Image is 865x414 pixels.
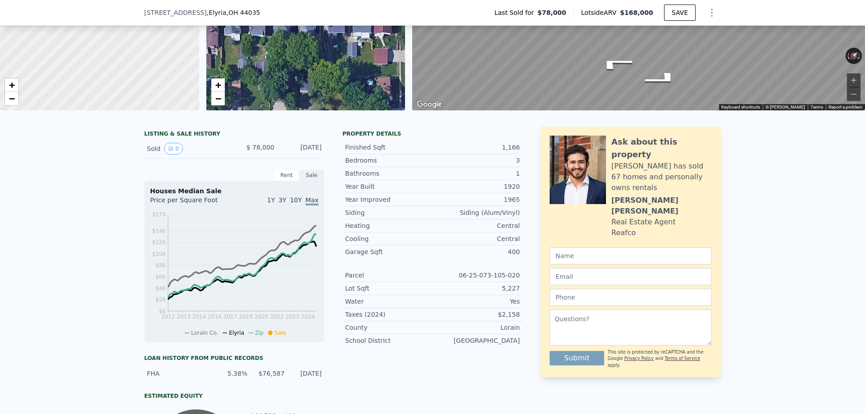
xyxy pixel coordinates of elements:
[192,314,206,320] tspan: 2014
[216,369,247,378] div: 5.38%
[177,314,191,320] tspan: 2013
[282,143,322,155] div: [DATE]
[432,297,520,306] div: Yes
[345,221,432,230] div: Heating
[721,104,760,110] button: Keyboard shortcuts
[494,8,537,17] span: Last Sold for
[611,227,636,238] div: Reafco
[703,4,721,22] button: Show Options
[810,105,823,109] a: Terms (opens in new tab)
[550,289,712,306] input: Phone
[144,392,324,400] div: Estimated Equity
[152,228,166,234] tspan: $146
[620,9,653,16] span: $168,000
[155,285,166,291] tspan: $46
[581,8,620,17] span: Lotside ARV
[215,79,221,91] span: +
[432,310,520,319] div: $2,158
[432,182,520,191] div: 1920
[161,314,175,320] tspan: 2012
[150,196,234,210] div: Price per Square Foot
[155,296,166,303] tspan: $26
[847,87,860,101] button: Zoom out
[432,271,520,280] div: 06-25-073-105-020
[147,369,210,378] div: FHA
[215,93,221,104] span: −
[155,262,166,268] tspan: $86
[9,79,15,91] span: +
[414,99,444,110] a: Open this area in Google Maps (opens a new window)
[211,78,225,92] a: Zoom in
[239,314,253,320] tspan: 2019
[537,8,566,17] span: $78,000
[432,195,520,204] div: 1965
[432,169,520,178] div: 1
[611,195,712,217] div: [PERSON_NAME] [PERSON_NAME]
[144,355,324,362] div: Loan history from public records
[150,187,319,196] div: Houses Median Sale
[147,143,227,155] div: Sold
[301,314,315,320] tspan: 2024
[270,314,284,320] tspan: 2022
[144,130,324,139] div: LISTING & SALE HISTORY
[345,182,432,191] div: Year Built
[550,351,604,365] button: Submit
[847,73,860,87] button: Zoom in
[432,208,520,217] div: Siding (Alum/Vinyl)
[345,323,432,332] div: County
[432,221,520,230] div: Central
[345,247,432,256] div: Garage Sqft
[846,48,862,64] button: Reset the view
[342,130,523,137] div: Property details
[611,161,712,193] div: [PERSON_NAME] has sold 67 homes and personally owns rentals
[629,68,696,90] path: Go West
[665,356,700,361] a: Terms of Service
[255,330,264,336] span: Zip
[611,217,676,227] div: Real Estate Agent
[345,208,432,217] div: Siding
[432,323,520,332] div: Lorain
[155,274,166,280] tspan: $66
[208,314,222,320] tspan: 2016
[345,143,432,152] div: Finished Sqft
[846,48,851,64] button: Rotate counterclockwise
[345,297,432,306] div: Water
[550,268,712,285] input: Email
[207,8,260,17] span: , Elyria
[290,369,322,378] div: [DATE]
[345,169,432,178] div: Bathrooms
[305,196,319,205] span: Max
[345,336,432,345] div: School District
[414,99,444,110] img: Google
[432,284,520,293] div: 5,227
[432,234,520,243] div: Central
[624,356,654,361] a: Privacy Policy
[274,330,286,336] span: Sale
[345,271,432,280] div: Parcel
[152,251,166,257] tspan: $106
[345,284,432,293] div: Lot Sqft
[191,330,218,336] span: Lorain Co.
[664,5,696,21] button: SAVE
[345,156,432,165] div: Bedrooms
[432,156,520,165] div: 3
[345,234,432,243] div: Cooling
[5,92,18,105] a: Zoom out
[253,369,284,378] div: $76,587
[286,314,300,320] tspan: 2023
[9,93,15,104] span: −
[5,78,18,92] a: Zoom in
[229,330,244,336] span: Elyria
[246,144,274,151] span: $ 78,000
[159,308,166,314] tspan: $6
[290,196,302,204] span: 10Y
[152,239,166,246] tspan: $126
[227,9,260,16] span: , OH 44035
[829,105,862,109] a: Report a problem
[608,349,712,369] div: This site is protected by reCAPTCHA and the Google and apply.
[345,310,432,319] div: Taxes (2024)
[432,143,520,152] div: 1,166
[164,143,183,155] button: View historical data
[255,314,269,320] tspan: 2020
[611,136,712,161] div: Ask about this property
